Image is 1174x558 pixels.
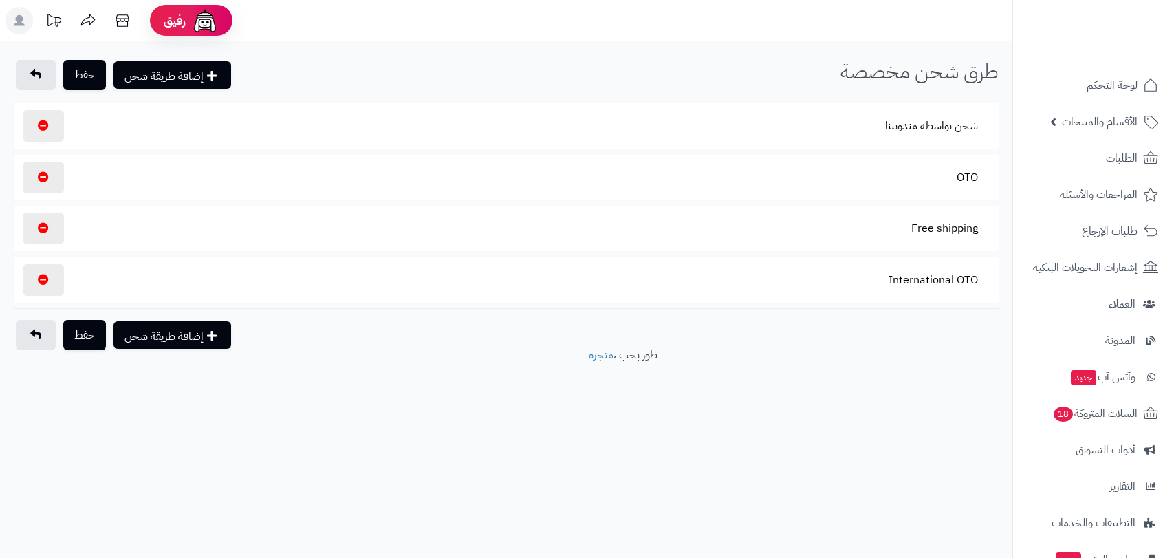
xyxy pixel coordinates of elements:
[1060,185,1138,204] span: المراجعات والأسئلة
[113,61,231,89] button: إضافة طريقة شحن
[1054,407,1073,422] span: 18
[1033,258,1138,277] span: إشعارات التحويلات البنكية
[873,110,990,142] button: شحن بواسطة مندوبينا
[1062,112,1138,131] span: الأقسام والمنتجات
[1109,294,1135,314] span: العملاء
[945,162,990,193] button: OTO
[1021,178,1166,211] a: المراجعات والأسئلة
[1021,324,1166,357] a: المدونة
[1076,440,1135,460] span: أدوات التسويق
[1109,477,1135,496] span: التقارير
[1021,433,1166,466] a: أدوات التسويق
[900,213,990,244] button: Free shipping
[1106,149,1138,168] span: الطلبات
[1021,215,1166,248] a: طلبات الإرجاع
[164,12,186,29] span: رفيق
[1087,76,1138,95] span: لوحة التحكم
[1105,331,1135,350] span: المدونة
[589,347,613,363] a: متجرة
[191,7,219,34] img: ai-face.png
[1082,222,1138,241] span: طلبات الإرجاع
[1021,251,1166,284] a: إشعارات التحويلات البنكية
[1021,506,1166,539] a: التطبيقات والخدمات
[877,264,990,296] button: International OTO
[1071,370,1096,385] span: جديد
[1021,142,1166,175] a: الطلبات
[1021,470,1166,503] a: التقارير
[113,321,231,349] button: إضافة طريقة شحن
[36,7,71,38] a: تحديثات المنصة
[1021,288,1166,321] a: العملاء
[63,60,106,90] button: حفظ
[1052,513,1135,533] span: التطبيقات والخدمات
[1021,397,1166,430] a: السلات المتروكة18
[840,60,999,83] h1: طرق شحن مخصصة
[1021,69,1166,102] a: لوحة التحكم
[63,320,106,350] button: حفظ
[1052,404,1138,423] span: السلات المتروكة
[1069,367,1135,387] span: وآتس آب
[1021,361,1166,394] a: وآتس آبجديد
